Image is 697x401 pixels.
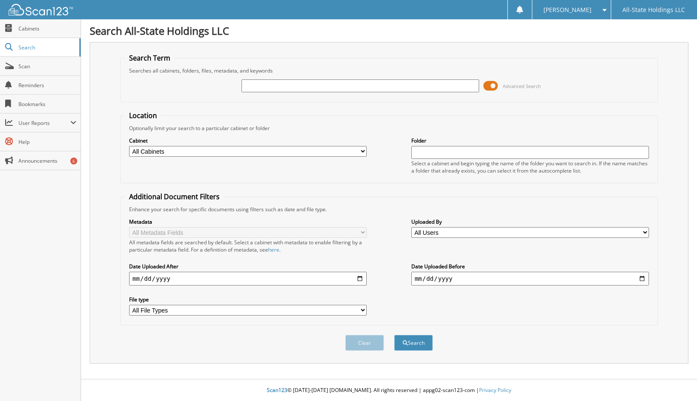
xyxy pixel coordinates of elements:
label: File type [129,296,367,303]
span: Help [18,138,76,146]
div: All metadata fields are searched by default. Select a cabinet with metadata to enable filtering b... [129,239,367,253]
label: Date Uploaded Before [411,263,649,270]
div: 6 [70,158,77,164]
div: © [DATE]-[DATE] [DOMAIN_NAME]. All rights reserved | appg02-scan123-com | [81,380,697,401]
span: Scan [18,63,76,70]
span: Bookmarks [18,100,76,108]
input: start [129,272,367,286]
span: Scan123 [267,386,287,394]
span: User Reports [18,119,70,127]
span: Cabinets [18,25,76,32]
a: Privacy Policy [479,386,511,394]
span: Reminders [18,82,76,89]
span: Advanced Search [503,83,541,89]
label: Uploaded By [411,218,649,225]
button: Search [394,335,433,351]
div: Optionally limit your search to a particular cabinet or folder [125,125,653,132]
legend: Location [125,111,161,120]
label: Metadata [129,218,367,225]
iframe: Chat Widget [654,360,697,401]
div: Select a cabinet and begin typing the name of the folder you want to search in. If the name match... [411,160,649,174]
span: All-State Holdings LLC [622,7,685,12]
button: Clear [345,335,384,351]
div: Searches all cabinets, folders, files, metadata, and keywords [125,67,653,74]
legend: Additional Document Filters [125,192,224,201]
span: Search [18,44,75,51]
span: [PERSON_NAME] [543,7,591,12]
legend: Search Term [125,53,175,63]
label: Date Uploaded After [129,263,367,270]
label: Cabinet [129,137,367,144]
span: Announcements [18,157,76,164]
img: scan123-logo-white.svg [9,4,73,15]
input: end [411,272,649,286]
div: Enhance your search for specific documents using filters such as date and file type. [125,206,653,213]
a: here [268,246,279,253]
h1: Search All-State Holdings LLC [90,24,688,38]
label: Folder [411,137,649,144]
